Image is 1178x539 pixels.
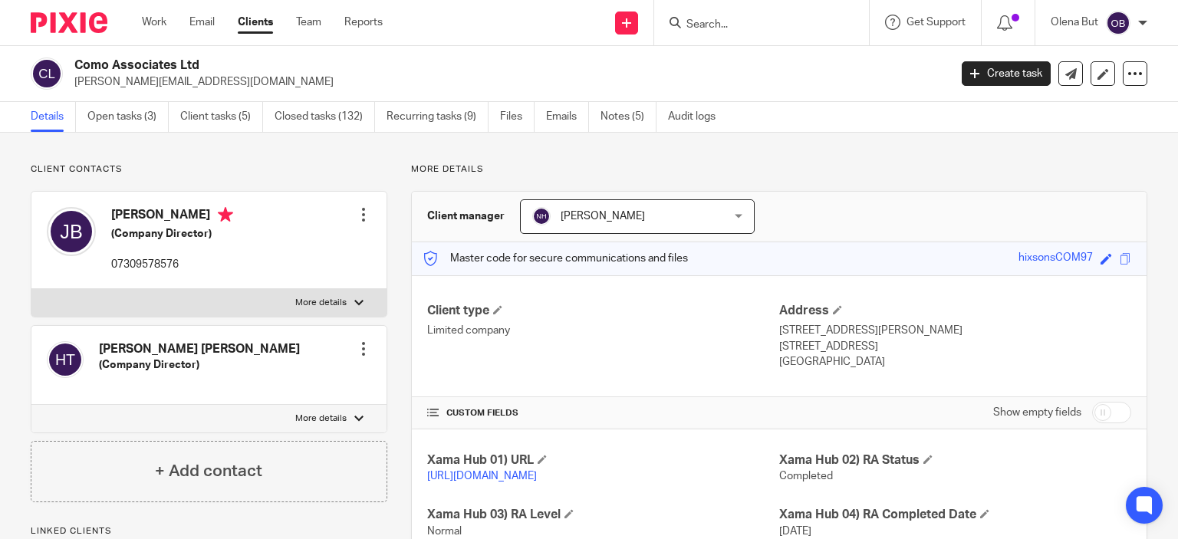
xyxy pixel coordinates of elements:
span: [PERSON_NAME] [561,211,645,222]
p: [STREET_ADDRESS][PERSON_NAME] [779,323,1131,338]
a: Clients [238,15,273,30]
input: Search [685,18,823,32]
p: Limited company [427,323,779,338]
h5: (Company Director) [99,357,300,373]
a: Team [296,15,321,30]
img: svg%3E [47,341,84,378]
h4: Client type [427,303,779,319]
img: svg%3E [1106,11,1130,35]
img: svg%3E [31,58,63,90]
div: hixsonsCOM97 [1018,250,1093,268]
p: Olena But [1051,15,1098,30]
p: 07309578576 [111,257,233,272]
img: svg%3E [532,207,551,225]
h4: [PERSON_NAME] [PERSON_NAME] [99,341,300,357]
h4: Xama Hub 02) RA Status [779,452,1131,468]
a: Reports [344,15,383,30]
a: Notes (5) [601,102,656,132]
p: More details [411,163,1147,176]
span: Completed [779,471,833,481]
h4: Address [779,303,1131,319]
a: Details [31,102,76,132]
p: [GEOGRAPHIC_DATA] [779,354,1131,370]
img: svg%3E [47,207,96,256]
p: More details [295,412,347,425]
h4: [PERSON_NAME] [111,207,233,226]
h4: Xama Hub 03) RA Level [427,507,779,523]
a: Emails [546,102,589,132]
a: Recurring tasks (9) [387,102,489,132]
a: Audit logs [668,102,727,132]
h4: Xama Hub 04) RA Completed Date [779,507,1131,523]
h4: + Add contact [155,459,262,483]
i: Primary [218,207,233,222]
p: Client contacts [31,163,387,176]
p: Linked clients [31,525,387,537]
a: Files [500,102,535,132]
a: Email [189,15,215,30]
a: Create task [962,61,1051,86]
p: [STREET_ADDRESS] [779,339,1131,354]
h4: CUSTOM FIELDS [427,407,779,419]
span: Normal [427,526,462,537]
a: Client tasks (5) [180,102,263,132]
a: Work [142,15,166,30]
img: Pixie [31,12,107,33]
h4: Xama Hub 01) URL [427,452,779,468]
h5: (Company Director) [111,226,233,242]
label: Show empty fields [993,405,1081,420]
a: [URL][DOMAIN_NAME] [427,471,537,481]
h3: Client manager [427,209,505,224]
p: Master code for secure communications and files [423,251,688,266]
p: [PERSON_NAME][EMAIL_ADDRESS][DOMAIN_NAME] [74,74,939,90]
a: Closed tasks (132) [275,102,375,132]
p: More details [295,297,347,309]
h2: Como Associates Ltd [74,58,766,74]
span: Get Support [907,17,966,28]
span: [DATE] [779,526,811,537]
a: Open tasks (3) [87,102,169,132]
